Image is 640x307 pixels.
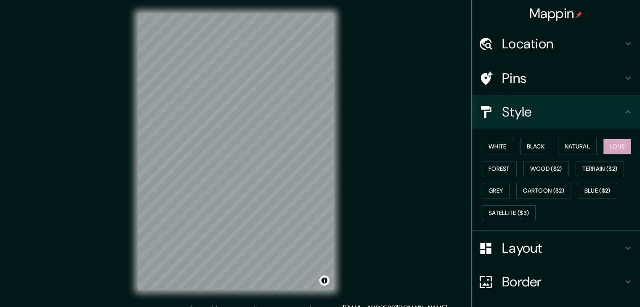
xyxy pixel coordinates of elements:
[472,61,640,95] div: Pins
[472,265,640,299] div: Border
[516,183,571,198] button: Cartoon ($2)
[472,27,640,61] div: Location
[565,274,631,298] iframe: Help widget launcher
[482,139,513,154] button: White
[502,70,623,87] h4: Pins
[576,11,582,18] img: pin-icon.png
[472,95,640,129] div: Style
[529,5,583,22] h4: Mappin
[502,35,623,52] h4: Location
[558,139,597,154] button: Natural
[482,161,517,177] button: Forest
[603,139,631,154] button: Love
[578,183,617,198] button: Blue ($2)
[502,240,623,257] h4: Layout
[138,13,334,290] canvas: Map
[523,161,569,177] button: Wood ($2)
[520,139,552,154] button: Black
[472,231,640,265] div: Layout
[502,273,623,290] h4: Border
[319,275,329,286] button: Toggle attribution
[502,103,623,120] h4: Style
[482,205,536,221] button: Satellite ($3)
[576,161,624,177] button: Terrain ($2)
[482,183,510,198] button: Grey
